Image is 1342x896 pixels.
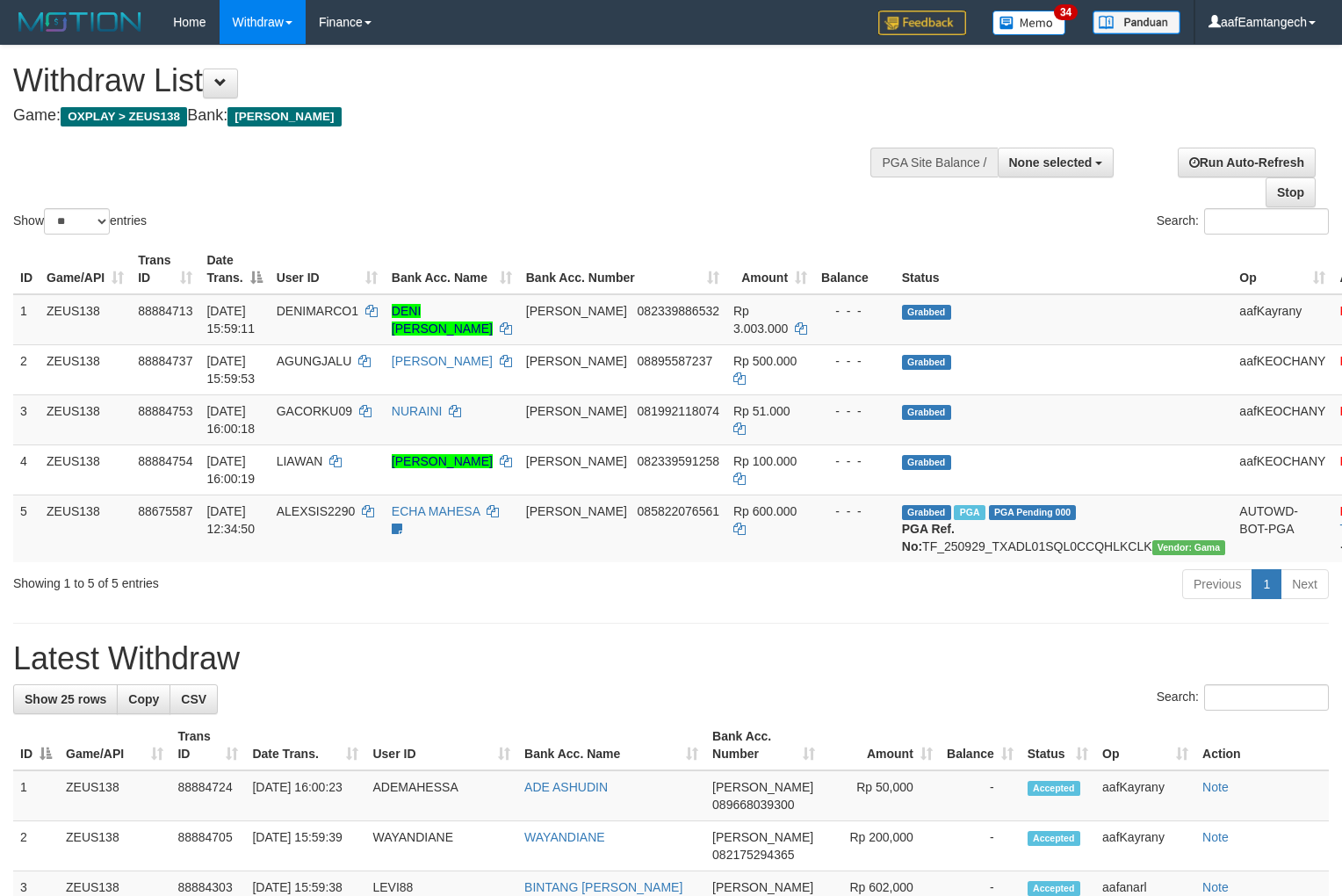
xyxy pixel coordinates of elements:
td: 4 [13,444,40,495]
th: Amount: activate to sort column ascending [726,244,814,294]
h1: Latest Withdraw [13,641,1329,676]
span: [PERSON_NAME] [712,780,813,794]
span: ALEXSIS2290 [277,504,356,518]
h4: Game: Bank: [13,107,877,125]
a: ECHA MAHESA [392,504,480,518]
button: None selected [998,148,1115,177]
img: Feedback.jpg [878,11,966,35]
span: Grabbed [902,455,951,470]
td: ZEUS138 [40,495,131,562]
td: WAYANDIANE [365,821,517,871]
span: OXPLAY > ZEUS138 [61,107,187,126]
span: AGUNGJALU [277,354,352,368]
span: [DATE] 16:00:19 [206,454,255,486]
span: Copy 089668039300 to clipboard [712,798,794,812]
td: aafKEOCHANY [1232,394,1332,444]
select: Showentries [44,208,110,235]
a: Show 25 rows [13,684,118,714]
th: Balance [814,244,895,294]
th: Action [1195,720,1329,770]
th: Trans ID: activate to sort column ascending [170,720,245,770]
span: Rp 600.000 [733,504,797,518]
span: None selected [1009,155,1093,170]
span: Accepted [1028,781,1080,796]
td: [DATE] 16:00:23 [245,770,365,821]
td: aafKEOCHANY [1232,444,1332,495]
span: Vendor URL: https://trx31.1velocity.biz [1152,540,1226,555]
td: AUTOWD-BOT-PGA [1232,495,1332,562]
span: [PERSON_NAME] [526,454,627,468]
td: aafKEOCHANY [1232,344,1332,394]
span: Accepted [1028,831,1080,846]
a: Copy [117,684,170,714]
span: Copy 081992118074 to clipboard [638,404,719,418]
b: PGA Ref. No: [902,522,955,553]
a: Run Auto-Refresh [1178,148,1316,177]
span: GACORKU09 [277,404,352,418]
th: Op: activate to sort column ascending [1232,244,1332,294]
div: - - - [821,402,888,420]
td: [DATE] 15:59:39 [245,821,365,871]
td: ZEUS138 [59,821,170,871]
a: WAYANDIANE [524,830,605,844]
th: Bank Acc. Number: activate to sort column ascending [705,720,822,770]
td: Rp 50,000 [822,770,940,821]
td: 88884705 [170,821,245,871]
th: Game/API: activate to sort column ascending [40,244,131,294]
th: Status [895,244,1233,294]
span: [PERSON_NAME] [526,304,627,318]
th: Op: activate to sort column ascending [1095,720,1195,770]
td: Rp 200,000 [822,821,940,871]
span: [PERSON_NAME] [526,354,627,368]
td: 2 [13,821,59,871]
span: 34 [1054,4,1078,20]
span: Rp 500.000 [733,354,797,368]
th: Bank Acc. Name: activate to sort column ascending [385,244,519,294]
a: Next [1281,569,1329,599]
a: BINTANG [PERSON_NAME] [524,880,682,894]
input: Search: [1204,684,1329,711]
a: Note [1202,880,1229,894]
a: Note [1202,780,1229,794]
a: Previous [1182,569,1252,599]
a: Stop [1266,177,1316,207]
td: 1 [13,294,40,345]
span: [DATE] 15:59:53 [206,354,255,386]
span: Rp 3.003.000 [733,304,788,336]
span: CSV [181,692,206,706]
a: DENI [PERSON_NAME] [392,304,493,336]
span: Copy 082339886532 to clipboard [638,304,719,318]
td: ZEUS138 [40,294,131,345]
span: Accepted [1028,881,1080,896]
span: [DATE] 16:00:18 [206,404,255,436]
a: NURAINI [392,404,443,418]
div: - - - [821,502,888,520]
span: [DATE] 12:34:50 [206,504,255,536]
label: Search: [1157,208,1329,235]
span: LIAWAN [277,454,323,468]
h1: Withdraw List [13,63,877,98]
label: Search: [1157,684,1329,711]
span: Copy 085822076561 to clipboard [638,504,719,518]
td: 88884724 [170,770,245,821]
th: Status: activate to sort column ascending [1021,720,1095,770]
span: [PERSON_NAME] [227,107,341,126]
img: Button%20Memo.svg [992,11,1066,35]
span: Copy 082339591258 to clipboard [638,454,719,468]
div: - - - [821,452,888,470]
td: aafKayrany [1232,294,1332,345]
td: TF_250929_TXADL01SQL0CCQHLKCLK [895,495,1233,562]
div: - - - [821,352,888,370]
td: 1 [13,770,59,821]
th: Date Trans.: activate to sort column ascending [245,720,365,770]
a: 1 [1252,569,1281,599]
a: ADE ASHUDIN [524,780,608,794]
th: ID: activate to sort column descending [13,720,59,770]
th: User ID: activate to sort column ascending [365,720,517,770]
th: Bank Acc. Number: activate to sort column ascending [519,244,726,294]
span: Grabbed [902,305,951,320]
td: ADEMAHESSA [365,770,517,821]
td: 3 [13,394,40,444]
td: ZEUS138 [40,344,131,394]
label: Show entries [13,208,147,235]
